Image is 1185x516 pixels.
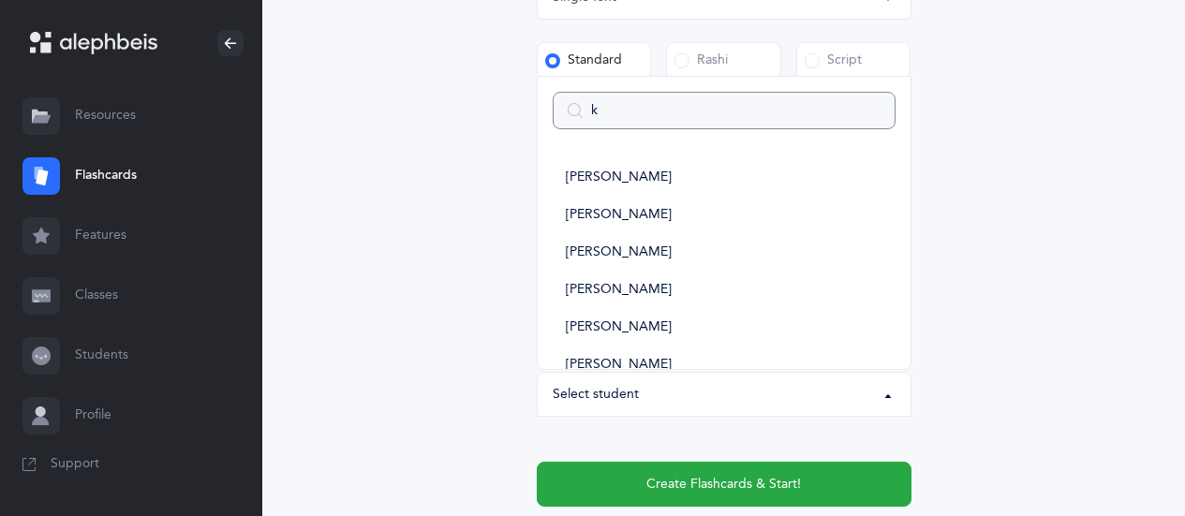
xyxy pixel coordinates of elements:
[537,372,911,417] button: Select student
[646,475,801,494] span: Create Flashcards & Start!
[674,52,728,70] div: Rashi
[566,170,672,186] span: [PERSON_NAME]
[566,244,672,261] span: [PERSON_NAME]
[805,52,862,70] div: Script
[553,92,896,129] input: Search
[553,385,639,405] div: Select student
[566,357,672,374] span: [PERSON_NAME]
[566,319,672,336] span: [PERSON_NAME]
[537,462,911,507] button: Create Flashcards & Start!
[51,455,99,474] span: Support
[545,52,622,70] div: Standard
[566,282,672,299] span: [PERSON_NAME]
[566,207,672,224] span: [PERSON_NAME]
